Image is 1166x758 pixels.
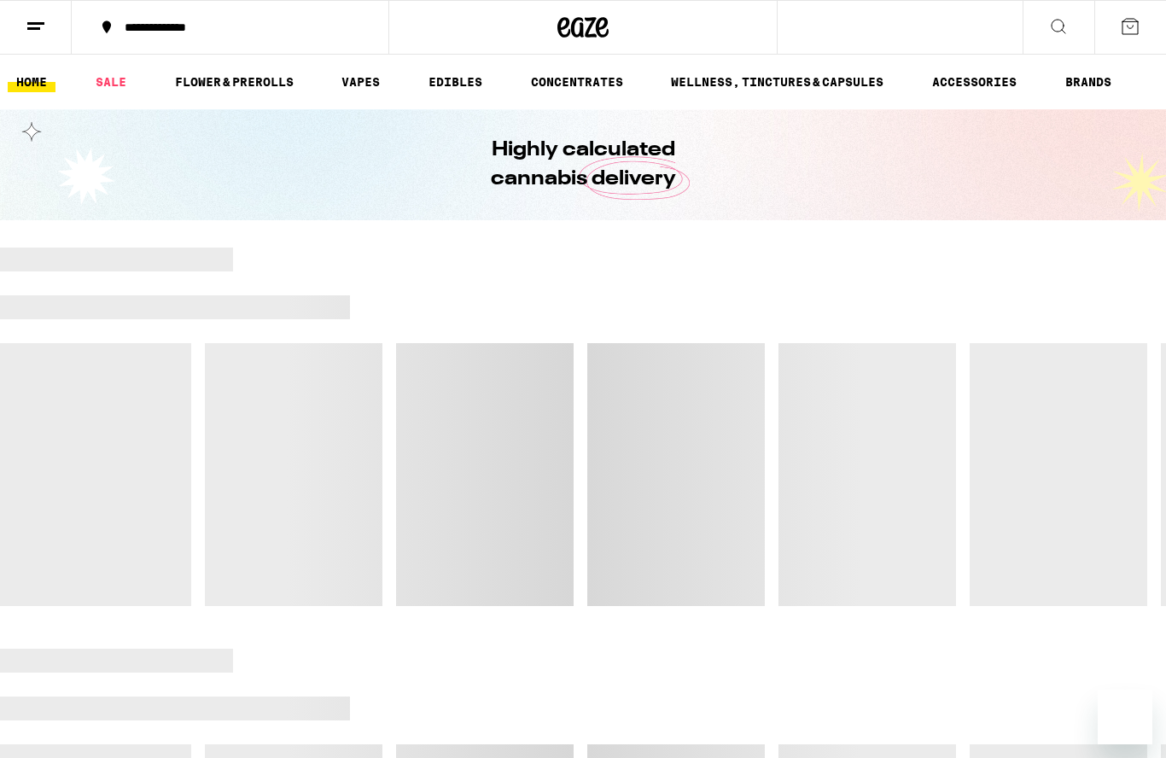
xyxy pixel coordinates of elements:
a: ACCESSORIES [924,72,1025,92]
a: HOME [8,72,55,92]
a: VAPES [333,72,388,92]
a: WELLNESS, TINCTURES & CAPSULES [662,72,892,92]
a: EDIBLES [420,72,491,92]
iframe: Button to launch messaging window [1098,690,1152,744]
h1: Highly calculated cannabis delivery [442,136,724,194]
a: BRANDS [1057,72,1120,92]
a: SALE [87,72,135,92]
a: CONCENTRATES [522,72,632,92]
a: FLOWER & PREROLLS [166,72,302,92]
